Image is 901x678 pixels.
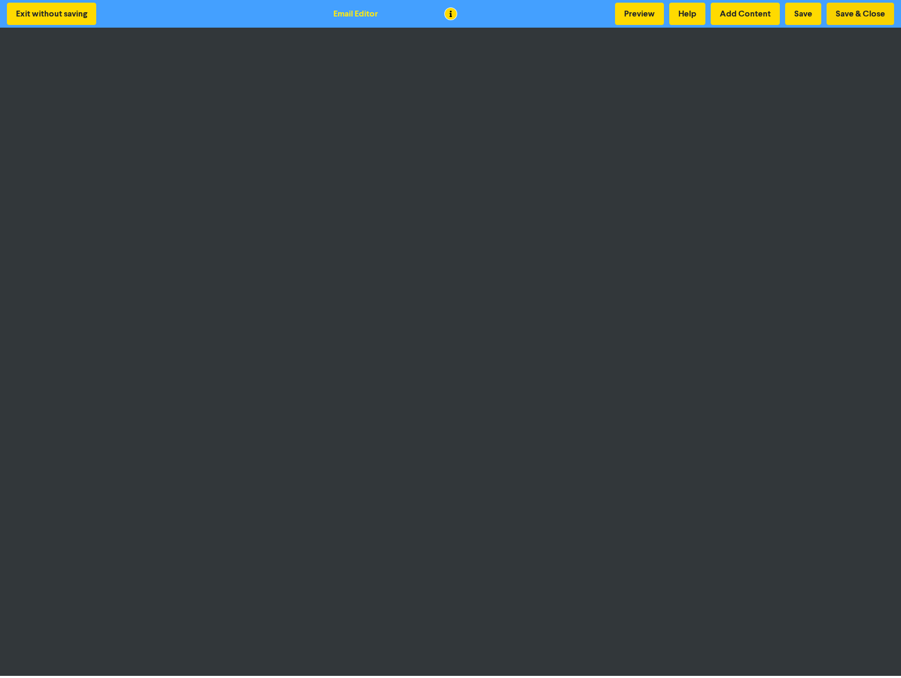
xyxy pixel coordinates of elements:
button: Preview [615,3,664,25]
div: Email Editor [333,7,378,20]
button: Save [785,3,821,25]
button: Help [669,3,705,25]
button: Exit without saving [7,3,96,25]
button: Save & Close [827,3,894,25]
button: Add Content [711,3,780,25]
